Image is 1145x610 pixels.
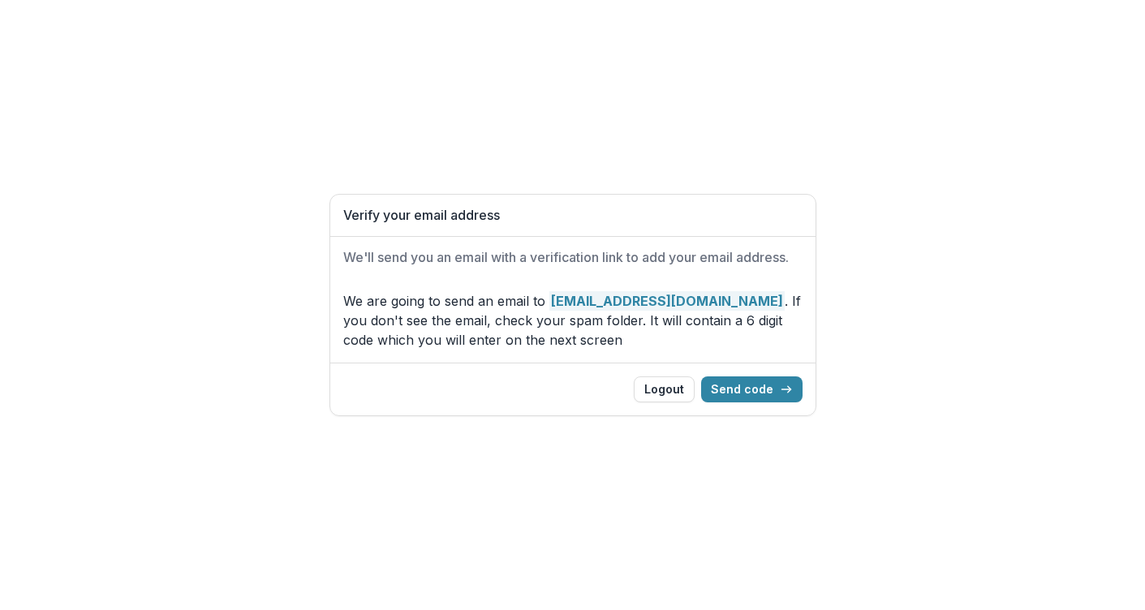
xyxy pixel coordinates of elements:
[343,291,803,350] p: We are going to send an email to . If you don't see the email, check your spam folder. It will co...
[634,376,695,402] button: Logout
[549,291,785,311] strong: [EMAIL_ADDRESS][DOMAIN_NAME]
[343,208,803,223] h1: Verify your email address
[343,250,803,265] h2: We'll send you an email with a verification link to add your email address.
[701,376,803,402] button: Send code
